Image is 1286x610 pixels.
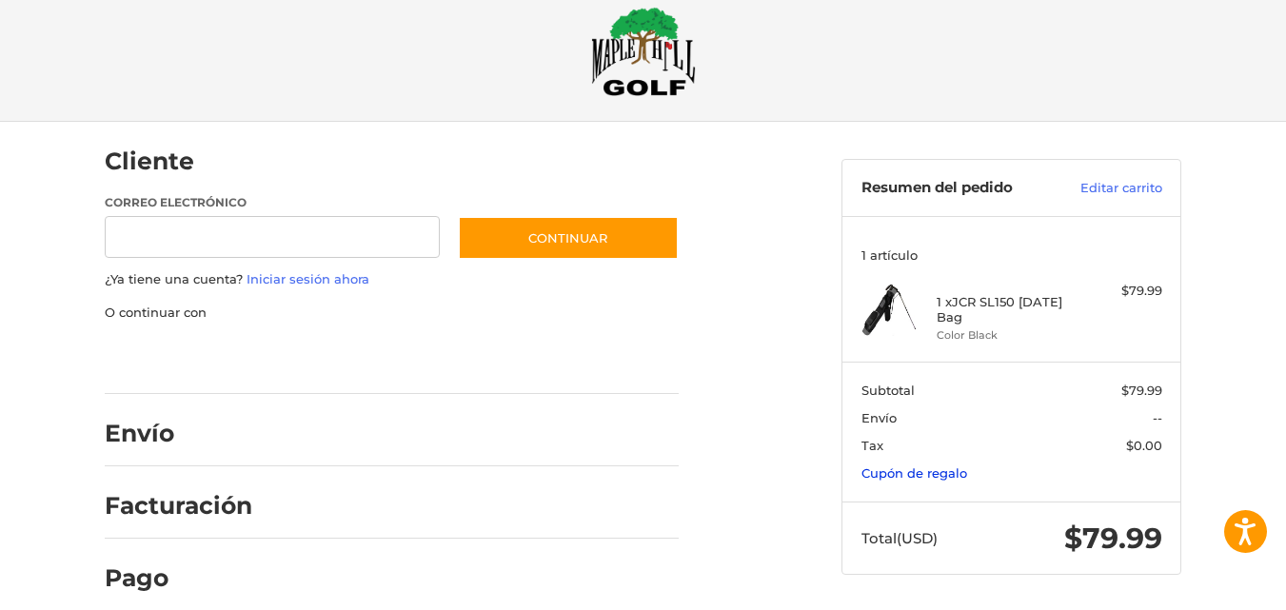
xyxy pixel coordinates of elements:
h4: 1 x JCR SL150 [DATE] Bag [937,294,1082,325]
span: Tax [861,438,883,453]
span: $79.99 [1121,383,1162,398]
h2: Cliente [105,147,216,176]
h2: Pago [105,563,216,593]
span: Envío [861,410,897,425]
a: Cupón de regalo [861,465,967,481]
span: -- [1153,410,1162,425]
iframe: PayPal-paypal [99,341,242,375]
button: Continuar [458,216,679,260]
a: Iniciar sesión ahora [247,271,369,286]
img: Maple Hill Golf [591,7,696,96]
h2: Envío [105,419,216,448]
span: $79.99 [1064,521,1162,556]
h2: Facturación [105,491,252,521]
p: O continuar con [105,304,679,323]
li: Color Black [937,327,1082,344]
p: ¿Ya tiene una cuenta? [105,270,679,289]
span: Subtotal [861,383,915,398]
span: Total (USD) [861,529,938,547]
span: $0.00 [1126,438,1162,453]
div: $79.99 [1087,282,1162,301]
h3: Resumen del pedido [861,179,1057,198]
h3: 1 artículo [861,247,1162,263]
label: Correo electrónico [105,194,440,211]
a: Editar carrito [1057,179,1162,198]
